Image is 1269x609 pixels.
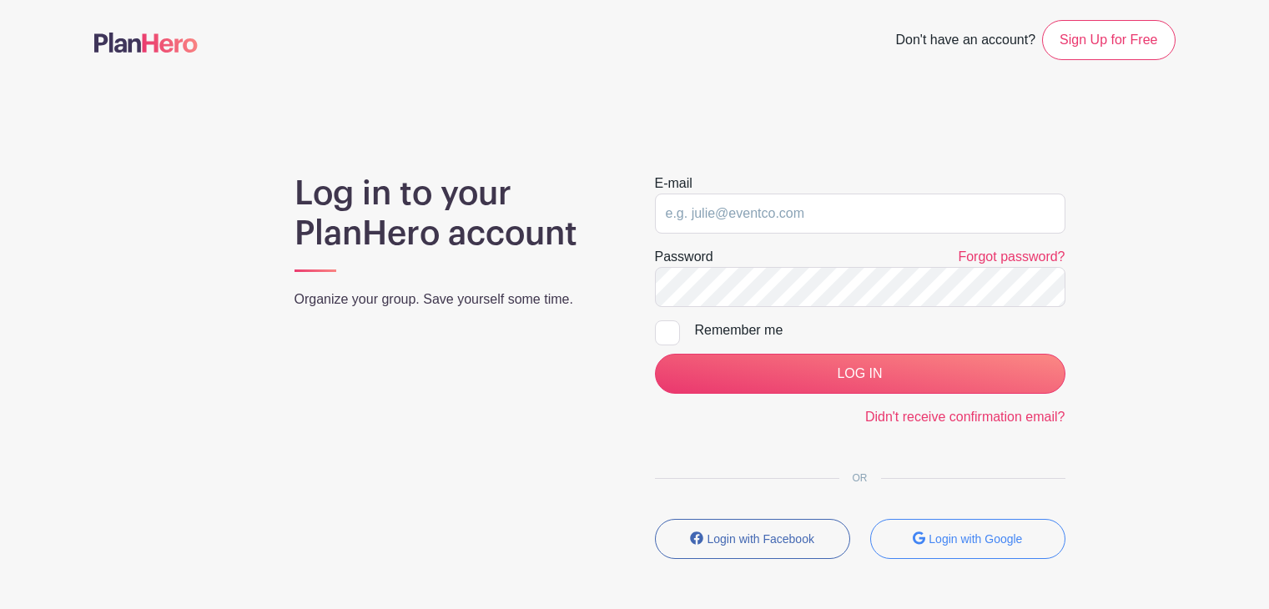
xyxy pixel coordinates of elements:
label: Password [655,247,713,267]
small: Login with Facebook [708,532,814,546]
input: LOG IN [655,354,1065,394]
button: Login with Google [870,519,1065,559]
img: logo-507f7623f17ff9eddc593b1ce0a138ce2505c220e1c5a4e2b4648c50719b7d32.svg [94,33,198,53]
p: Organize your group. Save yourself some time. [295,289,615,310]
div: Remember me [695,320,1065,340]
a: Forgot password? [958,249,1065,264]
a: Sign Up for Free [1042,20,1175,60]
input: e.g. julie@eventco.com [655,194,1065,234]
a: Didn't receive confirmation email? [865,410,1065,424]
span: Don't have an account? [895,23,1035,60]
button: Login with Facebook [655,519,850,559]
small: Login with Google [929,532,1022,546]
h1: Log in to your PlanHero account [295,174,615,254]
label: E-mail [655,174,692,194]
span: OR [839,472,881,484]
